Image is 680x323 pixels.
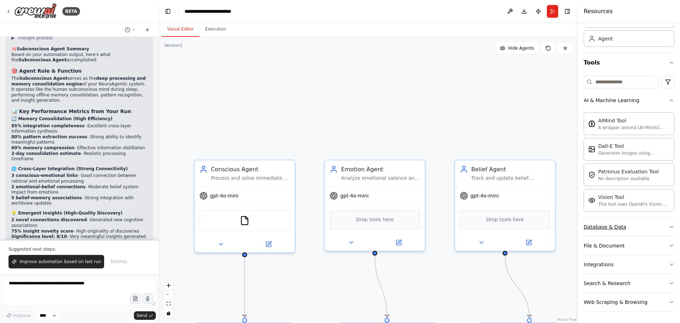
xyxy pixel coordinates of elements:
[584,223,626,230] div: Database & Data
[598,125,670,130] div: A wrapper around [AI-Minds]([URL][DOMAIN_NAME]). Useful for when you need answers to questions fr...
[341,165,420,173] div: Emotion Agent
[11,229,147,234] li: - High originality of discoveries
[11,123,84,128] strong: 85% integration completeness
[17,35,53,41] span: Thought process
[130,293,141,304] button: Upload files
[584,293,674,311] button: Web Scraping & Browsing
[11,166,128,171] strong: 🌐 Cross-Layer Integration (Strong Connectivity)
[8,255,104,268] button: Improve automation based on last run
[211,175,290,182] div: Process and solve immediate goals from daily user input {daily_input}, applying active reasoning ...
[11,151,147,162] li: - Realistic processing timeframe
[598,143,670,150] div: Dall-E Tool
[194,160,295,253] div: Conscious AgentProcess and solve immediate goals from daily user input {daily_input}, applying ac...
[584,274,674,293] button: Search & Research
[11,240,81,245] strong: 60% aha-moment probability
[584,110,674,217] div: AI & Machine Learning
[161,22,199,37] button: Visual Editor
[324,160,426,252] div: Emotion AgentAnalyze emotional valence and sentiment from user input {daily_input} and conscious ...
[371,256,391,318] g: Edge from c42d8a24-ceab-40b0-9ec7-fb6f59694e8c to 7b4e6565-0d0d-41cc-90c8-2ae801351591
[584,261,613,268] div: Integrations
[588,146,595,153] img: DallETool
[11,217,147,228] li: - Generated new cognitive associations
[13,313,30,318] span: Improve
[598,194,670,201] div: Vision Tool
[11,134,147,145] li: - Strong ability to identify meaningful patterns
[376,238,422,247] button: Open in side panel
[11,76,147,104] p: The serves as the of your NeuroAgentic system. It operates like the human subconscious mind durin...
[11,184,85,189] strong: 2 emotional-belief connections
[11,234,147,240] li: - Very meaningful insights generated
[142,26,153,34] button: Start a new chat
[11,108,131,114] strong: 📊 Key Performance Metrics from Your Run
[471,165,550,173] div: Belief Agent
[584,280,630,287] div: Search & Research
[164,43,183,48] div: Version 1
[598,150,670,156] div: Generates images using OpenAI's Dall-E model.
[19,76,67,81] strong: Subconscious Agent
[11,46,147,52] h2: 🧠
[240,257,249,318] g: Edge from a0d33fe6-f4e8-4119-856b-927fb842205c to f27f4a95-d1fd-4b09-9e43-f9dc4a5b1893
[598,201,670,207] div: This tool uses OpenAI's Vision API to describe the contents of an image.
[598,168,659,175] div: Patronus Evaluation Tool
[584,9,674,52] div: Crew
[19,259,101,264] span: Improve automation based on last run
[471,175,550,182] div: Track and update belief systems based on new information from {daily_input}, monitoring belief dr...
[588,171,595,178] img: PatronusEvalTool
[11,173,78,178] strong: 3 conscious-emotional links
[122,26,139,34] button: Switch to previous chat
[584,73,674,317] div: Tools
[107,255,130,268] button: Dismiss
[11,52,147,63] p: Based on your automation output, here's what the accomplished:
[11,145,74,150] strong: 60% memory compression
[11,184,147,195] li: - Moderate belief system impact from emotions
[486,216,524,224] span: Drop tools here
[11,123,147,134] li: - Excellent cross-layer information synthesis
[164,281,173,290] button: zoom in
[240,216,250,225] img: FileReadTool
[470,193,499,199] span: gpt-4o-mini
[341,175,420,182] div: Analyze emotional valence and sentiment from user input {daily_input} and conscious processing, t...
[11,145,147,151] li: - Effective information distillation
[454,160,556,252] div: Belief AgentTrack and update belief systems based on new information from {daily_input}, monitori...
[142,293,153,304] button: Click to speak your automation idea
[164,308,173,318] button: toggle interactivity
[495,43,538,54] button: Hide Agents
[584,91,674,110] button: AI & Machine Learning
[11,211,123,216] strong: 💡 Emergent Insights (High-Quality Discovery)
[11,116,113,121] strong: 🔄 Memory Consolidation (High Efficiency)
[199,22,232,37] button: Execution
[584,299,647,306] div: Web Scraping & Browsing
[11,151,81,156] strong: 2-day consolidation estimate
[562,6,572,16] button: Hide right sidebar
[3,311,34,320] button: Improve
[598,35,613,42] div: Agent
[18,57,67,62] strong: Subconscious Agent
[164,299,173,308] button: fit view
[134,311,156,320] button: Send
[558,318,577,322] a: React Flow attribution
[11,35,53,41] button: ▶Thought process
[17,46,89,51] strong: Subconscious Agent Summary
[14,3,57,19] img: Logo
[210,193,238,199] span: gpt-4o-mini
[501,256,533,318] g: Edge from 8178695b-b488-4072-a982-1f450a358309 to 0064a9a2-2885-49ee-95a6-7322c6fbb492
[506,238,552,247] button: Open in side panel
[137,313,147,318] span: Send
[11,234,67,239] strong: Significance level: 8/10
[164,290,173,299] button: zoom out
[110,259,127,264] span: Dismiss
[356,216,393,224] span: Drop tools here
[185,8,248,15] nav: breadcrumb
[62,7,80,16] div: BETA
[11,76,146,87] strong: deep processing and memory consolidation engine
[598,117,670,124] div: AIMind Tool
[584,97,639,104] div: AI & Machine Learning
[584,236,674,255] button: File & Document
[11,68,82,74] strong: 🎯 Agent Role & Function
[340,193,369,199] span: gpt-4o-mini
[588,120,595,127] img: AIMindTool
[11,240,147,251] li: - Good potential for breakthrough understanding
[584,218,674,236] button: Database & Data
[211,165,290,173] div: Conscious Agent
[11,35,15,41] span: ▶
